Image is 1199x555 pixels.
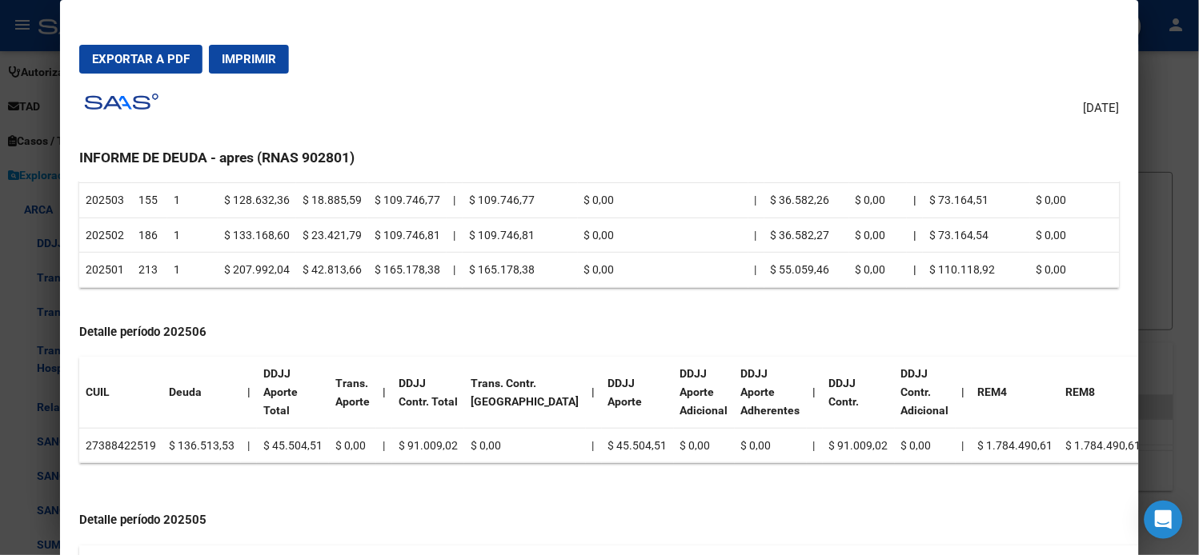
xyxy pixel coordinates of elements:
td: | [447,253,463,288]
th: | [956,357,972,428]
div: Open Intercom Messenger [1145,501,1183,539]
td: 213 [132,253,167,288]
td: | [956,428,972,463]
td: $ 109.746,81 [463,218,578,253]
td: $ 110.118,92 [923,253,1030,288]
td: $ 128.632,36 [218,182,296,218]
td: $ 136.513,53 [162,428,241,463]
th: DDJJ Contr. Total [392,357,464,428]
td: 202503 [79,182,132,218]
td: $ 1.784.490,61 [1060,428,1148,463]
th: REM8 [1060,357,1148,428]
td: 27388422519 [79,428,162,463]
th: REM4 [972,357,1060,428]
td: $ 0,00 [849,182,908,218]
td: $ 109.746,77 [463,182,578,218]
td: 1 [167,182,218,218]
td: | [376,428,392,463]
td: $ 23.421,79 [296,218,368,253]
td: $ 91.009,02 [823,428,895,463]
td: $ 73.164,54 [923,218,1030,253]
th: | [907,253,923,288]
td: $ 45.504,51 [257,428,329,463]
td: $ 165.178,38 [463,253,578,288]
td: 202502 [79,218,132,253]
th: DDJJ Aporte Adherentes [735,357,807,428]
td: $ 0,00 [1030,182,1120,218]
td: $ 0,00 [895,428,956,463]
h4: Detalle período 202505 [79,511,1120,529]
th: | [376,357,392,428]
td: $ 0,00 [849,253,908,288]
td: $ 0,00 [1030,218,1120,253]
span: Imprimir [222,52,276,66]
td: $ 133.168,60 [218,218,296,253]
td: $ 91.009,02 [392,428,464,463]
td: $ 42.813,66 [296,253,368,288]
td: $ 1.784.490,61 [972,428,1060,463]
td: $ 18.885,59 [296,182,368,218]
td: $ 0,00 [849,218,908,253]
button: Imprimir [209,45,289,74]
td: | [241,428,257,463]
th: | [586,357,602,428]
td: $ 0,00 [578,218,748,253]
button: Exportar a PDF [79,45,203,74]
th: | [241,357,257,428]
td: 1 [167,218,218,253]
th: Trans. Contr. [GEOGRAPHIC_DATA] [464,357,586,428]
th: Deuda [162,357,241,428]
td: $ 45.504,51 [602,428,674,463]
td: | [748,182,764,218]
td: $ 207.992,04 [218,253,296,288]
th: Trans. Aporte [329,357,376,428]
td: 202501 [79,253,132,288]
td: | [447,218,463,253]
span: Exportar a PDF [92,52,190,66]
td: $ 73.164,51 [923,182,1030,218]
td: $ 0,00 [578,182,748,218]
td: $ 36.582,27 [764,218,849,253]
th: | [807,357,823,428]
td: | [807,428,823,463]
th: DDJJ Contr. Adicional [895,357,956,428]
td: $ 55.059,46 [764,253,849,288]
h4: Detalle período 202506 [79,323,1120,341]
td: $ 36.582,26 [764,182,849,218]
td: 186 [132,218,167,253]
td: | [447,182,463,218]
td: $ 0,00 [674,428,735,463]
td: $ 0,00 [464,428,586,463]
h3: INFORME DE DEUDA - apres (RNAS 902801) [79,147,1120,168]
td: $ 0,00 [735,428,807,463]
th: | [907,218,923,253]
td: 155 [132,182,167,218]
th: | [907,182,923,218]
th: DDJJ Aporte [602,357,674,428]
td: $ 0,00 [578,253,748,288]
th: DDJJ Aporte Adicional [674,357,735,428]
th: DDJJ Contr. [823,357,895,428]
td: $ 165.178,38 [368,253,447,288]
td: $ 109.746,81 [368,218,447,253]
td: $ 0,00 [329,428,376,463]
td: $ 109.746,77 [368,182,447,218]
th: DDJJ Aporte Total [257,357,329,428]
td: | [748,218,764,253]
th: CUIL [79,357,162,428]
td: $ 0,00 [1030,253,1120,288]
td: | [586,428,602,463]
td: | [748,253,764,288]
span: [DATE] [1084,99,1120,118]
td: 1 [167,253,218,288]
